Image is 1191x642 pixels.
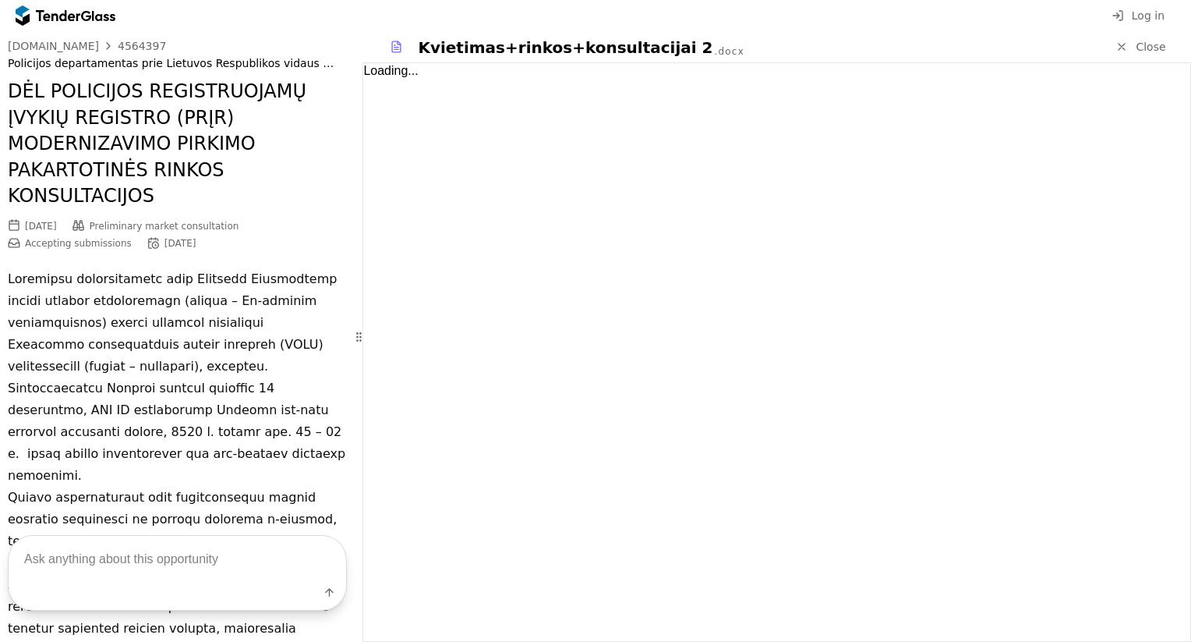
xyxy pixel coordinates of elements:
span: Close [1136,41,1165,53]
span: Log in [1132,9,1164,22]
h2: DĖL POLICIJOS REGISTRUOJAMŲ ĮVYKIŲ REGISTRO (PRĮR) MODERNIZAVIMO PIRKIMO PAKARTOTINĖS RINKOS KONS... [8,79,347,210]
div: 4564397 [118,41,166,51]
div: Kvietimas+rinkos+konsultacijai 2 [418,37,712,59]
div: .docx [715,45,744,59]
div: [DATE] [25,221,57,232]
div: Loading... [363,63,1190,641]
div: [DATE] [164,238,196,249]
a: Close [1106,37,1175,57]
div: Policijos departamentas prie Lietuvos Respublikos vidaus reikalų ministerijos [8,57,347,70]
span: Accepting submissions [25,238,132,249]
a: [DOMAIN_NAME]4564397 [8,40,166,52]
button: Log in [1107,6,1169,26]
span: Preliminary market consultation [90,221,239,232]
div: [DOMAIN_NAME] [8,41,99,51]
